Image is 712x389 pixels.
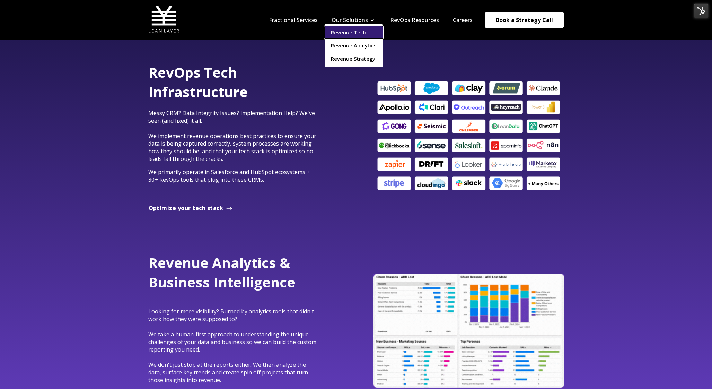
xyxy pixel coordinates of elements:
[325,39,383,52] a: Revenue Analytics
[373,274,564,388] img: Looker Demo Environment
[149,204,223,212] span: Optimize your tech stack
[262,16,480,24] div: Navigation Menu
[148,205,233,212] a: Optimize your tech stack
[148,63,248,101] span: RevOps Tech Infrastructure
[148,3,179,35] img: Lean Layer Logo
[325,52,383,65] a: Revenue Strategy
[148,253,295,292] span: Revenue Analytics & Business Intelligence
[485,12,564,28] a: Book a Strategy Call
[694,3,709,18] img: HubSpot Tools Menu Toggle
[332,16,368,24] a: Our Solutions
[325,26,383,39] a: Revenue Tech
[373,80,564,192] img: b2b tech stack tools lean layer revenue operations (400 x 400 px) (850 x 500 px)
[148,308,316,384] span: Looking for more visibility? Burned by analytics tools that didn't work how they were supposed to...
[148,109,316,163] span: Messy CRM? Data Integrity Issues? Implementation Help? We've seen (and fixed) it all. We implemen...
[148,168,310,183] span: We primarily operate in Salesforce and HubSpot ecosystems + 30+ RevOps tools that plug into these...
[269,16,318,24] a: Fractional Services
[390,16,439,24] a: RevOps Resources
[453,16,473,24] a: Careers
